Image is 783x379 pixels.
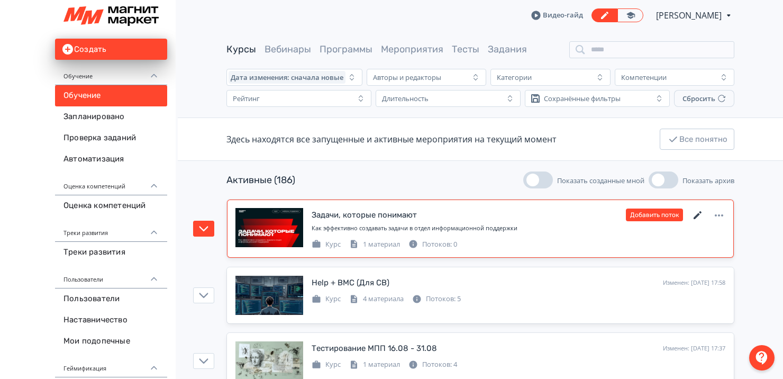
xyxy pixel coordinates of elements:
a: Программы [320,43,372,55]
div: Авторы и редакторы [373,73,441,82]
div: Потоков: 0 [408,239,457,250]
div: Длительность [382,94,429,103]
div: Задачи, которые понимают [312,209,417,221]
div: Изменен: [DATE] 17:58 [663,278,725,287]
div: Изменен: [DATE] 17:37 [663,344,725,353]
button: Дата изменения: сначала новые [226,69,362,86]
div: Треки развития [55,216,167,242]
div: Сохранённые фильтры [544,94,621,103]
a: Вебинары [265,43,311,55]
a: Оценка компетенций [55,195,167,216]
button: Добавить поток [626,209,683,221]
div: Активные (186) [226,173,295,187]
a: Задания [488,43,527,55]
div: Потоков: 5 [412,294,461,304]
div: Оценка компетенций [55,170,167,195]
div: 4 материала [349,294,404,304]
a: Мероприятия [381,43,443,55]
div: Курс [312,359,341,370]
a: Тесты [452,43,479,55]
div: Геймификация [55,352,167,377]
span: Показать созданные мной [557,176,644,185]
a: Мои подопечные [55,331,167,352]
button: Компетенции [615,69,734,86]
button: Рейтинг [226,90,371,107]
button: Авторы и редакторы [367,69,486,86]
button: Сохранённые фильтры [525,90,670,107]
div: Рейтинг [233,94,260,103]
button: Создать [55,39,167,60]
div: Категории [497,73,532,82]
div: Help + BMC (Для СВ) [312,277,389,289]
button: Длительность [376,90,521,107]
a: Автоматизация [55,149,167,170]
a: Наставничество [55,310,167,331]
div: Обучение [55,60,167,85]
div: Как эффективно создавать задачи в отдел информационной поддержки [312,224,725,233]
a: Курсы [226,43,256,55]
span: Елена Боргунова [656,9,723,22]
div: Тестирование МПП 16.08 - 31.08 [312,342,437,355]
div: 1 материал [349,239,400,250]
img: https://files.teachbase.ru/system/slaveaccount/57079/logo/medium-e76e9250e9e9211827b1f0905568c702... [63,6,159,26]
a: Переключиться в режим ученика [617,8,643,22]
a: Треки развития [55,242,167,263]
a: Проверка заданий [55,128,167,149]
div: Потоков: 4 [408,359,457,370]
span: Дата изменения: сначала новые [231,73,343,82]
div: Курс [312,239,341,250]
a: Видео-гайд [531,10,583,21]
a: Пользователи [55,288,167,310]
div: Здесь находятся все запущенные и активные мероприятия на текущий момент [226,133,557,146]
button: Сбросить [674,90,734,107]
a: Запланировано [55,106,167,128]
button: Категории [490,69,610,86]
div: Курс [312,294,341,304]
a: Обучение [55,85,167,106]
div: Компетенции [621,73,667,82]
button: Все понятно [660,129,734,150]
div: 1 материал [349,359,400,370]
span: Показать архив [682,176,734,185]
div: Пользователи [55,263,167,288]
